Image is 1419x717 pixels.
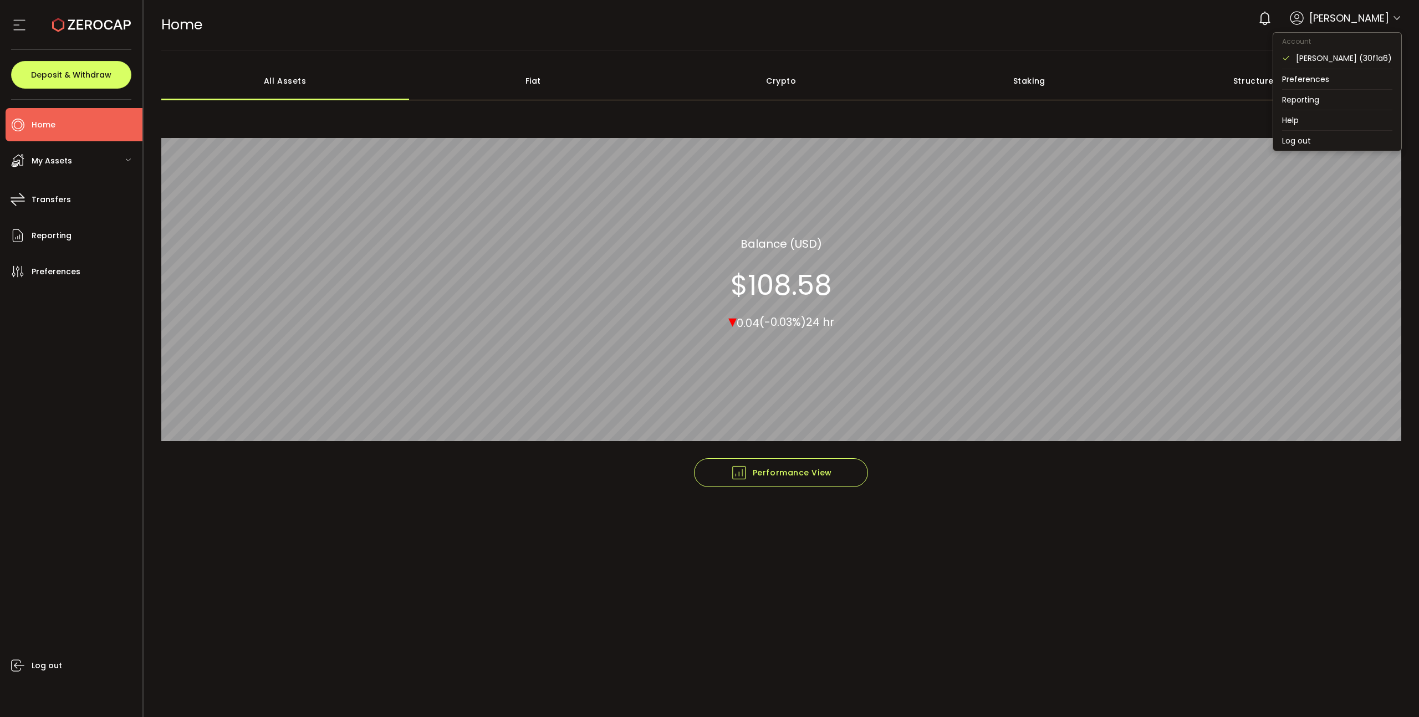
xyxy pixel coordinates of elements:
div: All Assets [161,62,410,100]
li: Reporting [1273,90,1401,110]
span: Account [1273,37,1320,46]
span: My Assets [32,153,72,169]
span: Performance View [731,464,832,481]
div: Structured Products [1153,62,1402,100]
span: Transfers [32,192,71,208]
div: Fiat [409,62,657,100]
li: Log out [1273,131,1401,151]
span: Home [32,117,55,133]
section: Balance (USD) [741,235,822,252]
button: Deposit & Withdraw [11,61,131,89]
span: Reporting [32,228,72,244]
span: Deposit & Withdraw [31,71,111,79]
span: [PERSON_NAME] (30f1a6) [1289,31,1401,44]
span: (-0.03%) [759,314,806,330]
span: 24 hr [806,314,834,330]
iframe: Chat Widget [1364,664,1419,717]
span: [PERSON_NAME] [1309,11,1389,25]
span: 0.04 [737,315,759,330]
section: $108.58 [731,268,832,301]
div: [PERSON_NAME] (30f1a6) [1296,52,1392,64]
span: Log out [32,658,62,674]
div: Crypto [657,62,906,100]
span: Preferences [32,264,80,280]
span: Home [161,15,202,34]
button: Performance View [694,458,868,487]
div: Staking [905,62,1153,100]
li: Help [1273,110,1401,130]
li: Preferences [1273,69,1401,89]
span: ▾ [728,309,737,332]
